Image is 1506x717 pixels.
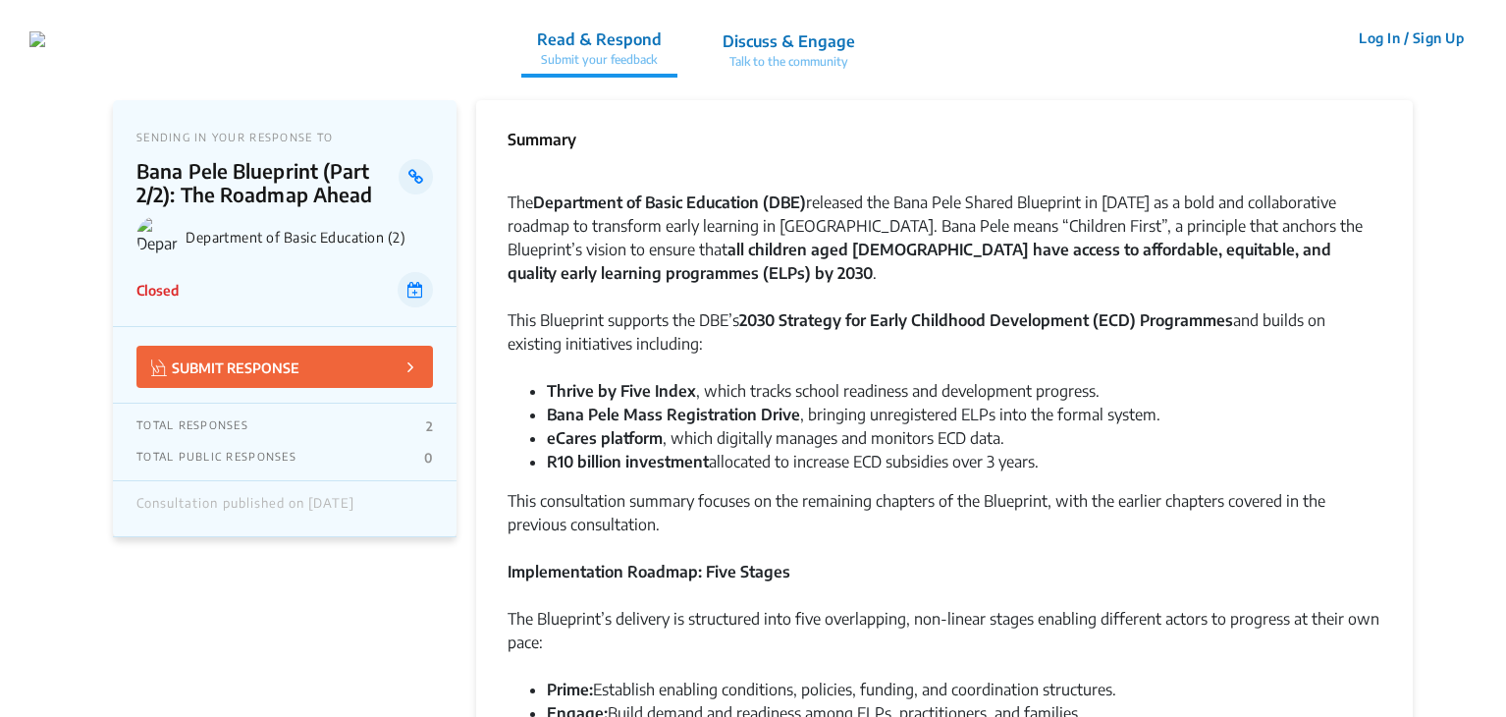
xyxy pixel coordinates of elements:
[547,428,663,448] strong: eCares platform
[547,403,1381,426] li: , bringing unregistered ELPs into the formal system.
[136,450,296,466] p: TOTAL PUBLIC RESPONSES
[723,53,855,71] p: Talk to the community
[547,450,1381,473] li: allocated to increase ECD subsidies over 3 years.
[739,310,1233,330] strong: 2030 Strategy for Early Childhood Development (ECD) Programmes
[547,680,593,699] strong: Prime:
[151,359,167,376] img: Vector.jpg
[537,51,662,69] p: Submit your feedback
[508,607,1381,678] div: The Blueprint’s delivery is structured into five overlapping, non-linear stages enabling differen...
[508,191,1381,308] div: The released the Bana Pele Shared Blueprint in [DATE] as a bold and collaborative roadmap to tran...
[426,418,433,434] p: 2
[723,29,855,53] p: Discuss & Engage
[508,308,1381,379] div: This Blueprint supports the DBE’s and builds on existing initiatives including:
[151,356,299,378] p: SUBMIT RESPONSE
[29,31,45,47] img: 2wffpoq67yek4o5dgscb6nza9j7d
[424,450,433,466] p: 0
[136,496,354,522] div: Consultation published on [DATE]
[136,418,248,434] p: TOTAL RESPONSES
[547,452,621,471] strong: R10 billion
[547,379,1381,403] li: , which tracks school readiness and development progress.
[537,28,662,51] p: Read & Respond
[547,381,696,401] strong: Thrive by Five Index
[508,128,576,151] p: Summary
[508,489,1381,560] div: This consultation summary focuses on the remaining chapters of the Blueprint, with the earlier ch...
[547,678,1381,701] li: Establish enabling conditions, policies, funding, and coordination structures.
[136,159,399,206] p: Bana Pele Blueprint (Part 2/2): The Roadmap Ahead
[136,131,433,143] p: SENDING IN YOUR RESPONSE TO
[508,562,790,581] strong: Implementation Roadmap: Five Stages
[625,452,709,471] strong: investment
[508,240,1331,283] strong: all children aged [DEMOGRAPHIC_DATA] have access to affordable, equitable, and quality early lear...
[136,280,179,301] p: Closed
[186,229,433,246] p: Department of Basic Education (2)
[136,216,178,257] img: Department of Basic Education (2) logo
[547,426,1381,450] li: , which digitally manages and monitors ECD data.
[136,346,433,388] button: SUBMIT RESPONSE
[547,405,800,424] strong: Bana Pele Mass Registration Drive
[533,193,806,212] strong: Department of Basic Education (DBE)
[1346,23,1477,53] button: Log In / Sign Up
